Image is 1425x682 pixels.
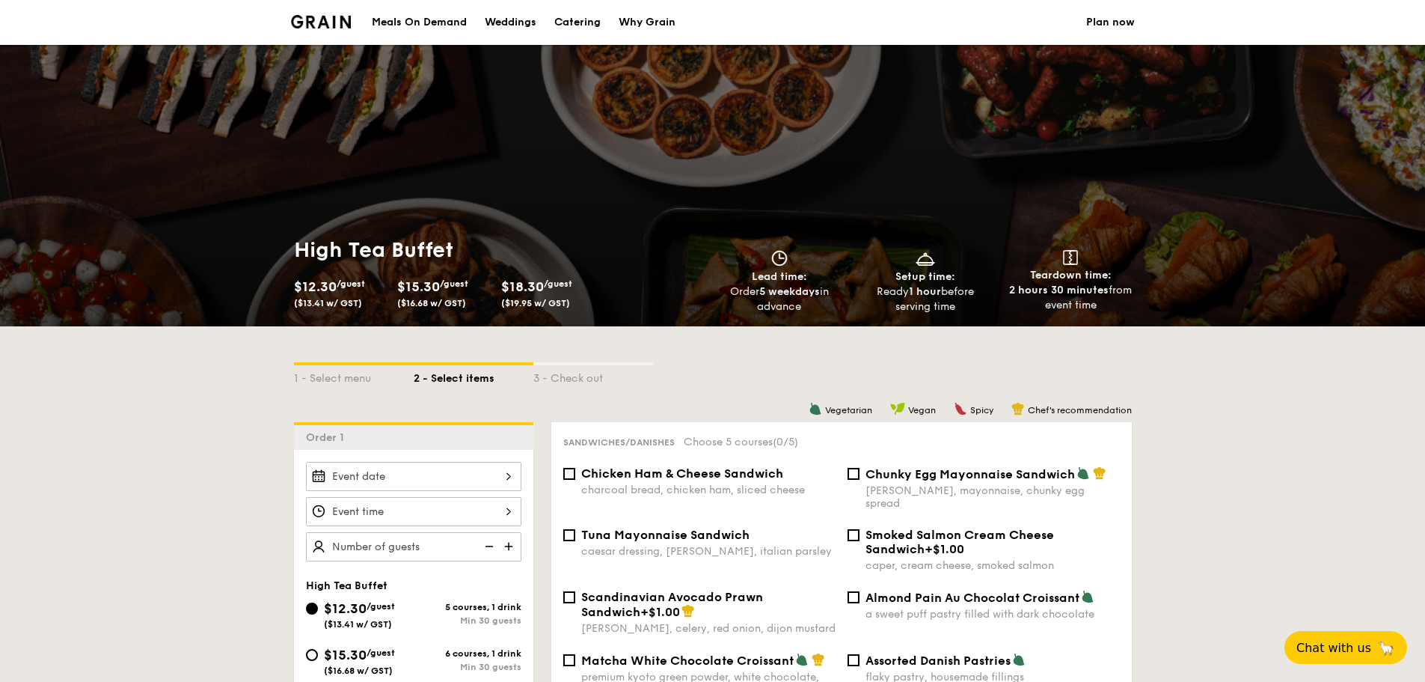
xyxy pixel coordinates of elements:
[414,615,521,626] div: Min 30 guests
[1093,466,1106,480] img: icon-chef-hat.a58ddaea.svg
[640,605,680,619] span: +$1.00
[306,603,318,615] input: $12.30/guest($13.41 w/ GST)5 courses, 1 drinkMin 30 guests
[533,365,653,386] div: 3 - Check out
[294,365,414,386] div: 1 - Select menu
[581,590,763,619] span: Scandinavian Avocado Prawn Sandwich
[773,436,798,448] span: (0/5)
[825,405,872,415] span: Vegetarian
[1030,269,1112,281] span: Teardown time:
[809,402,822,415] img: icon-vegetarian.fe4039eb.svg
[865,484,1120,510] div: [PERSON_NAME], mayonnaise, chunky egg spread
[291,15,352,28] a: Logotype
[581,654,794,668] span: Matcha White Chocolate Croissant
[848,591,859,603] input: Almond Pain Au Chocolat Croissanta sweet puff pastry filled with dark chocolate
[768,250,791,267] img: icon-clock.2db775ea.svg
[848,468,859,480] input: Chunky Egg Mayonnaise Sandwich[PERSON_NAME], mayonnaise, chunky egg spread
[476,532,499,561] img: icon-reduce.1d2dbef1.svg
[865,591,1079,605] span: Almond Pain Au Chocolat Croissant
[367,601,395,612] span: /guest
[324,647,367,663] span: $15.30
[895,270,955,283] span: Setup time:
[440,278,468,289] span: /guest
[914,250,937,267] img: icon-dish.430c3a2e.svg
[865,559,1120,572] div: caper, cream cheese, smoked salmon
[865,467,1075,481] span: Chunky Egg Mayonnaise Sandwich
[563,591,575,603] input: Scandinavian Avocado Prawn Sandwich+$1.00[PERSON_NAME], celery, red onion, dijon mustard
[954,402,967,415] img: icon-spicy.37a8142b.svg
[306,532,521,561] input: Number of guests
[1011,402,1025,415] img: icon-chef-hat.a58ddaea.svg
[306,579,387,592] span: High Tea Buffet
[1296,641,1371,655] span: Chat with us
[581,545,836,558] div: caesar dressing, [PERSON_NAME], italian parsley
[306,431,350,444] span: Order 1
[324,619,392,630] span: ($13.41 w/ GST)
[970,405,993,415] span: Spicy
[414,648,521,659] div: 6 courses, 1 drink
[848,529,859,541] input: Smoked Salmon Cream Cheese Sandwich+$1.00caper, cream cheese, smoked salmon
[414,602,521,612] div: 5 courses, 1 drink
[865,654,1011,668] span: Assorted Danish Pastries
[909,285,941,298] strong: 1 hour
[581,622,836,635] div: [PERSON_NAME], celery, red onion, dijon mustard
[291,15,352,28] img: Grain
[752,270,807,283] span: Lead time:
[581,528,750,542] span: Tuna Mayonnaise Sandwich
[501,278,544,295] span: $18.30
[324,666,393,676] span: ($16.68 w/ GST)
[581,466,783,481] span: Chicken Ham & Cheese Sandwich
[563,437,675,448] span: Sandwiches/Danishes
[1081,590,1094,603] img: icon-vegetarian.fe4039eb.svg
[1076,466,1090,480] img: icon-vegetarian.fe4039eb.svg
[414,365,533,386] div: 2 - Select items
[563,654,575,666] input: Matcha White Chocolate Croissantpremium kyoto green powder, white chocolate, croissant
[865,608,1120,621] div: a sweet puff pastry filled with dark chocolate
[681,604,695,618] img: icon-chef-hat.a58ddaea.svg
[1004,283,1138,313] div: from event time
[306,649,318,661] input: $15.30/guest($16.68 w/ GST)6 courses, 1 drinkMin 30 guests
[367,648,395,658] span: /guest
[306,462,521,491] input: Event date
[414,662,521,672] div: Min 30 guests
[581,484,836,496] div: charcoal bread, chicken ham, sliced cheese
[501,298,570,308] span: ($19.95 w/ GST)
[865,528,1054,556] span: Smoked Salmon Cream Cheese Sandwich
[1377,639,1395,657] span: 🦙
[1284,631,1407,664] button: Chat with us🦙
[848,654,859,666] input: Assorted Danish Pastriesflaky pastry, housemade fillings
[1063,250,1078,265] img: icon-teardown.65201eee.svg
[563,529,575,541] input: Tuna Mayonnaise Sandwichcaesar dressing, [PERSON_NAME], italian parsley
[908,405,936,415] span: Vegan
[324,600,367,617] span: $12.30
[544,278,572,289] span: /guest
[795,653,809,666] img: icon-vegetarian.fe4039eb.svg
[1009,284,1109,296] strong: 2 hours 30 minutes
[563,468,575,480] input: Chicken Ham & Cheese Sandwichcharcoal bread, chicken ham, sliced cheese
[397,298,466,308] span: ($16.68 w/ GST)
[397,278,440,295] span: $15.30
[812,653,825,666] img: icon-chef-hat.a58ddaea.svg
[294,278,337,295] span: $12.30
[925,542,964,556] span: +$1.00
[1012,653,1026,666] img: icon-vegetarian.fe4039eb.svg
[306,497,521,526] input: Event time
[890,402,905,415] img: icon-vegan.f8ff3823.svg
[759,285,820,298] strong: 5 weekdays
[294,298,362,308] span: ($13.41 w/ GST)
[713,284,847,314] div: Order in advance
[294,237,707,264] h1: High Tea Buffet
[684,436,798,448] span: Choose 5 courses
[499,532,521,561] img: icon-add.58712e84.svg
[858,284,992,314] div: Ready before serving time
[1028,405,1132,415] span: Chef's recommendation
[337,278,365,289] span: /guest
